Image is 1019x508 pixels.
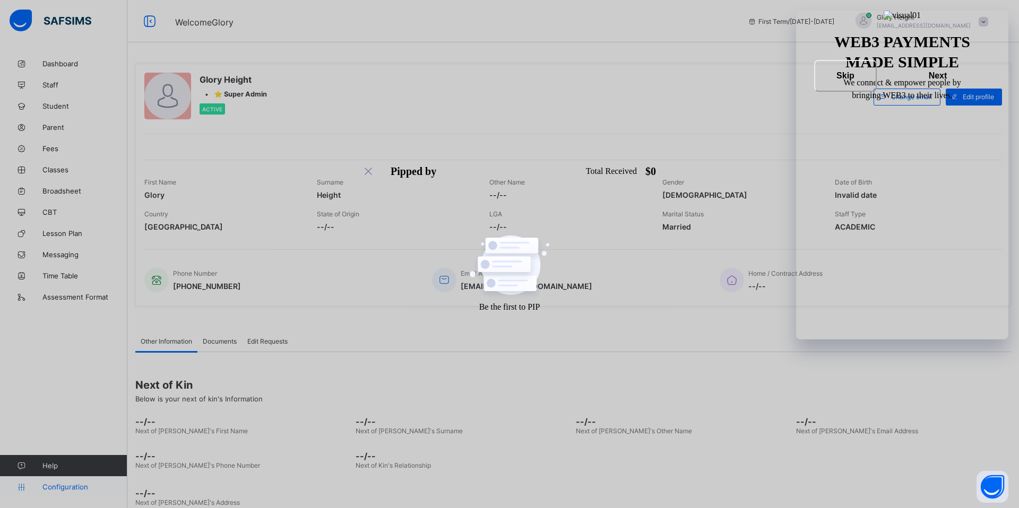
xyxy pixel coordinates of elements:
[977,471,1008,503] button: Open asap
[391,164,436,179] div: Pipped by
[586,165,637,178] div: Total Received
[814,60,877,92] button: Skip
[645,164,656,179] div: $ 0
[885,60,990,92] button: Next
[479,301,540,313] div: Be the first to PIP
